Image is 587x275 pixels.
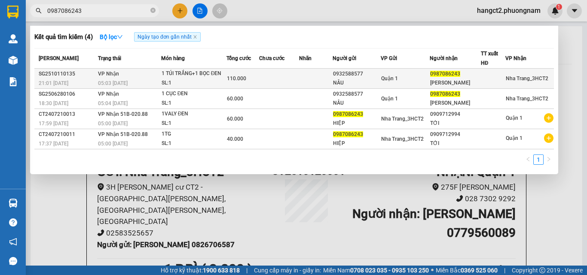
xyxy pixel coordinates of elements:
[39,80,68,86] span: 21:01 [DATE]
[9,218,17,227] span: question-circle
[72,33,118,39] b: [DOMAIN_NAME]
[9,238,17,246] span: notification
[333,131,363,137] span: 0987086243
[430,130,480,139] div: 0909712994
[162,99,226,108] div: SL: 1
[162,139,226,148] div: SL: 1
[430,55,458,61] span: Người nhận
[226,55,251,61] span: Tổng cước
[39,70,95,79] div: SG2510110135
[9,257,17,265] span: message
[11,55,49,125] b: [PERSON_NAME] Express
[227,116,243,122] span: 60.000
[381,116,424,122] span: Nha Trang_3HCT2
[39,90,95,99] div: SG2506280106
[523,154,533,165] button: left
[523,154,533,165] li: Previous Page
[533,154,544,165] li: 1
[162,89,226,99] div: 1 CỤC ĐEN
[7,6,18,18] img: logo-vxr
[544,113,553,123] span: plus-circle
[98,141,128,147] span: 05:00 [DATE]
[506,76,548,82] span: Nha Trang_3HCT2
[98,111,148,117] span: VP Nhận 51B-020.88
[93,30,130,44] button: Bộ lọcdown
[546,157,551,162] span: right
[39,100,68,106] span: 18:30 [DATE]
[544,154,554,165] li: Next Page
[117,34,123,40] span: down
[193,35,197,39] span: close
[72,41,118,51] li: (c) 2017
[100,33,123,40] strong: Bộ lọc
[162,130,226,139] div: 1TG
[506,96,548,102] span: Nha Trang_3HCT2
[506,115,523,121] span: Quận 1
[134,32,201,42] span: Ngày tạo đơn gần nhất
[333,90,380,99] div: 0932588577
[162,109,226,119] div: 1VALY ĐEN
[39,55,79,61] span: [PERSON_NAME]
[9,56,18,65] img: warehouse-icon
[162,69,226,79] div: 1 TÚI TRẮNG+1 BỌC ĐEN
[430,119,480,128] div: TỚI
[98,121,128,127] span: 05:00 [DATE]
[381,55,397,61] span: VP Gửi
[534,155,543,164] a: 1
[333,70,380,79] div: 0932588577
[150,7,156,15] span: close-circle
[381,76,398,82] span: Quận 1
[36,8,42,14] span: search
[430,79,480,88] div: [PERSON_NAME]
[39,110,95,119] div: CT2407210013
[34,33,93,42] h3: Kết quả tìm kiếm ( 4 )
[333,99,380,108] div: NÂU
[39,121,68,127] span: 17:59 [DATE]
[381,96,398,102] span: Quận 1
[506,135,523,141] span: Quận 1
[98,100,128,106] span: 05:04 [DATE]
[481,51,498,66] span: TT xuất HĐ
[430,139,480,148] div: TỚI
[9,34,18,43] img: warehouse-icon
[333,55,356,61] span: Người gửi
[544,133,553,143] span: plus-circle
[161,55,185,61] span: Món hàng
[333,139,380,148] div: HIỆP
[430,110,480,119] div: 0909712994
[526,157,531,162] span: left
[227,136,243,142] span: 40.000
[381,136,424,142] span: Nha Trang_3HCT2
[259,55,284,61] span: Chưa cước
[333,79,380,88] div: NÂU
[299,55,312,61] span: Nhãn
[333,111,363,117] span: 0987086243
[227,96,243,102] span: 60.000
[430,99,480,108] div: [PERSON_NAME]
[98,80,128,86] span: 05:03 [DATE]
[9,199,18,208] img: warehouse-icon
[162,79,226,88] div: SL: 1
[93,11,114,31] img: logo.jpg
[430,71,460,77] span: 0987086243
[9,77,18,86] img: solution-icon
[98,55,121,61] span: Trạng thái
[150,8,156,13] span: close-circle
[47,6,149,15] input: Tìm tên, số ĐT hoặc mã đơn
[505,55,526,61] span: VP Nhận
[430,91,460,97] span: 0987086243
[98,131,148,137] span: VP Nhận 51B-020.88
[544,154,554,165] button: right
[98,71,119,77] span: VP Nhận
[227,76,246,82] span: 110.000
[39,141,68,147] span: 17:37 [DATE]
[53,12,85,53] b: Gửi khách hàng
[98,91,119,97] span: VP Nhận
[39,130,95,139] div: CT2407210011
[333,119,380,128] div: HIỆP
[162,119,226,128] div: SL: 1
